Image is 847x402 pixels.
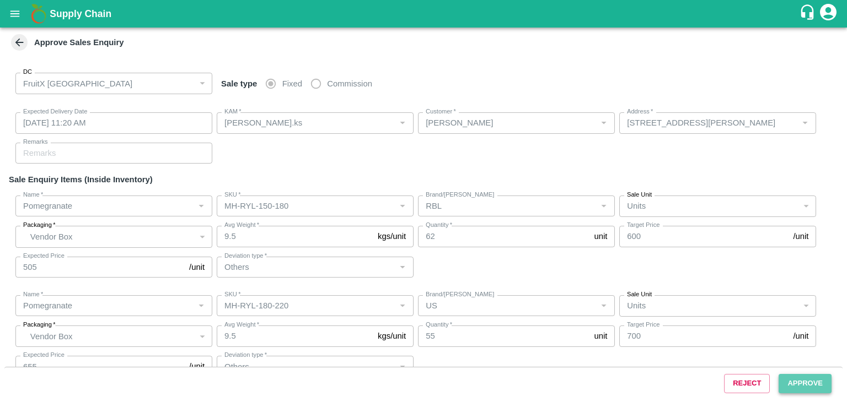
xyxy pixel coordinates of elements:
input: KAM [220,116,392,130]
label: Brand/[PERSON_NAME] [426,191,494,199]
img: logo [28,3,50,25]
input: Create Brand/Marka [421,199,593,213]
span: Sale type [217,79,261,88]
p: /unit [189,360,205,372]
input: Select KAM & enter 3 characters [421,116,593,130]
label: Packaging [23,320,56,329]
button: Approve [779,374,832,393]
span: Commission [327,78,372,90]
label: Target Price [627,320,660,329]
label: Avg Weight [224,221,259,230]
p: /unit [793,330,808,342]
label: Address [627,107,653,116]
label: Name [23,191,43,199]
label: Customer [426,107,456,116]
p: kgs/unit [378,330,406,342]
label: Brand/[PERSON_NAME] [426,290,494,299]
button: open drawer [2,1,28,26]
label: Expected Price [23,351,65,360]
input: Deviation Type [220,359,392,373]
p: /unit [793,230,808,242]
p: Vendor Box [30,231,195,243]
label: KAM [224,107,242,116]
label: Packaging [23,221,56,230]
input: Choose date, selected date is Sep 11, 2025 [15,112,205,133]
div: account of current user [818,2,838,25]
p: Units [627,300,646,312]
label: SKU [224,191,240,199]
label: Remarks [23,138,48,146]
p: unit [594,230,607,242]
p: FruitX [GEOGRAPHIC_DATA] [23,78,132,90]
input: Name [19,199,191,213]
input: SKU [220,199,392,213]
p: Vendor Box [30,330,195,343]
button: Reject [724,374,770,393]
label: Deviation type [224,351,267,360]
a: Supply Chain [50,6,799,21]
label: SKU [224,290,240,299]
p: unit [594,330,607,342]
span: Fixed [282,78,302,90]
label: Quantity [426,320,452,329]
label: Name [23,290,43,299]
label: Avg Weight [224,320,259,329]
label: Expected Delivery Date [23,107,87,116]
input: Remarks [15,143,212,164]
label: Sale Unit [627,191,652,199]
label: Deviation type [224,252,267,260]
label: DC [23,68,32,77]
input: Address [623,116,795,130]
b: Supply Chain [50,8,111,19]
input: Name [19,298,191,313]
input: 0.0 [217,325,373,346]
input: Deviation Type [220,260,392,274]
p: kgs/unit [378,230,406,242]
div: customer-support [799,4,818,24]
label: Target Price [627,221,660,230]
label: Expected Price [23,252,65,260]
input: 0.0 [217,226,373,247]
input: 0.0 [418,226,589,247]
p: /unit [189,261,205,273]
label: Sale Unit [627,290,652,299]
p: Units [627,200,646,212]
label: Quantity [426,221,452,230]
input: SKU [220,298,392,313]
strong: Approve Sales Enquiry [34,38,124,47]
input: 0.0 [418,325,589,346]
input: Create Brand/Marka [421,298,593,313]
strong: Sale Enquiry Items (Inside Inventory) [9,175,153,184]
